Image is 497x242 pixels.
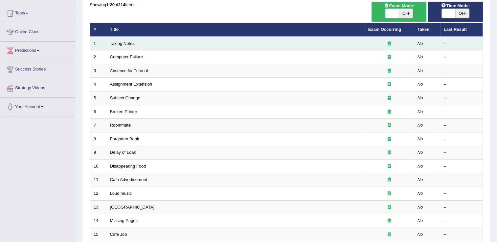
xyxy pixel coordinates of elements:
th: # [90,23,106,37]
div: – [444,232,479,238]
span: OFF [399,9,413,18]
a: Strategy Videos [0,79,75,95]
div: Exam occurring question [368,122,410,129]
div: Show exams occurring in exams [372,2,427,22]
em: No [418,205,423,210]
td: 2 [90,50,106,64]
a: Broken Printer [110,109,137,114]
div: – [444,81,479,88]
th: Title [106,23,365,37]
th: Last Result [440,23,483,37]
a: Tests [0,4,75,21]
div: – [444,122,479,129]
em: No [418,123,423,128]
div: Exam occurring question [368,218,410,224]
div: – [444,54,479,60]
b: 214 [118,2,125,7]
div: Exam occurring question [368,163,410,170]
td: 7 [90,119,106,132]
td: 8 [90,132,106,146]
em: No [418,82,423,87]
em: No [418,191,423,196]
div: Exam occurring question [368,95,410,101]
span: OFF [455,9,469,18]
td: 11 [90,173,106,187]
div: – [444,218,479,224]
td: 5 [90,91,106,105]
em: No [418,41,423,46]
td: 15 [90,228,106,241]
a: Cafe Advertisement [110,177,147,182]
span: Time Mode: [438,2,472,9]
div: Exam occurring question [368,177,410,183]
div: – [444,136,479,142]
td: 1 [90,37,106,50]
div: Exam occurring question [368,81,410,88]
div: Exam occurring question [368,191,410,197]
a: Missing Pages [110,218,138,223]
div: Exam occurring question [368,136,410,142]
a: Delay of Loan [110,150,136,155]
div: Exam occurring question [368,68,410,74]
em: No [418,232,423,237]
em: No [418,54,423,59]
span: Exam Mode: [381,2,417,9]
a: Computer Failure [110,54,143,59]
div: Exam occurring question [368,54,410,60]
td: 12 [90,187,106,200]
em: No [418,136,423,141]
a: Exam Occurring [368,27,401,32]
td: 4 [90,78,106,91]
a: Taking Notes [110,41,135,46]
div: – [444,191,479,197]
div: – [444,150,479,156]
a: Absence for Tutorial [110,68,148,73]
div: – [444,177,479,183]
b: 1-20 [106,2,115,7]
div: Exam occurring question [368,204,410,211]
div: – [444,68,479,74]
a: Roommate [110,123,131,128]
a: Success Stories [0,60,75,77]
a: Forgotten Book [110,136,139,141]
a: [GEOGRAPHIC_DATA] [110,205,154,210]
div: Exam occurring question [368,109,410,115]
em: No [418,218,423,223]
div: – [444,95,479,101]
div: – [444,41,479,47]
div: – [444,204,479,211]
td: 13 [90,200,106,214]
a: Disappearing Food [110,164,146,169]
a: Your Account [0,98,75,114]
em: No [418,68,423,73]
td: 10 [90,159,106,173]
a: Loud music [110,191,132,196]
td: 9 [90,146,106,160]
div: Showing of items. [90,2,483,8]
div: Exam occurring question [368,41,410,47]
a: Assignment Extension [110,82,152,87]
a: Online Class [0,23,75,39]
em: No [418,177,423,182]
em: No [418,150,423,155]
a: Predictions [0,42,75,58]
em: No [418,109,423,114]
em: No [418,164,423,169]
td: 3 [90,64,106,78]
div: – [444,109,479,115]
div: Exam occurring question [368,150,410,156]
th: Taken [414,23,440,37]
em: No [418,95,423,100]
td: 14 [90,214,106,228]
a: Cafe Job [110,232,127,237]
div: Exam occurring question [368,232,410,238]
div: – [444,163,479,170]
td: 6 [90,105,106,119]
a: Subject Change [110,95,141,100]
